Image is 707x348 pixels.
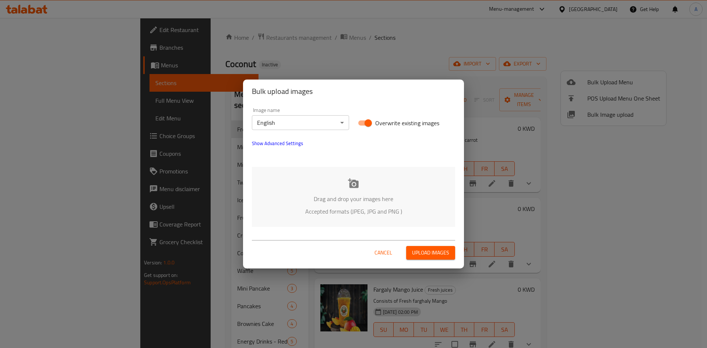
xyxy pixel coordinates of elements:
[252,115,349,130] div: English
[252,139,303,148] span: Show Advanced Settings
[412,248,449,257] span: Upload images
[372,246,395,260] button: Cancel
[375,119,439,127] span: Overwrite existing images
[263,207,444,216] p: Accepted formats (JPEG, JPG and PNG )
[374,248,392,257] span: Cancel
[247,134,307,152] button: show more
[252,85,455,97] h2: Bulk upload images
[406,246,455,260] button: Upload images
[263,194,444,203] p: Drag and drop your images here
